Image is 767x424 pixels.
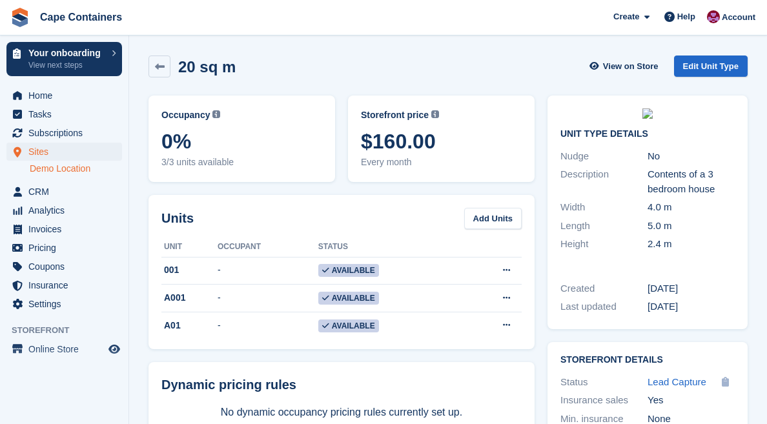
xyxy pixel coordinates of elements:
span: CRM [28,183,106,201]
span: Account [722,11,755,24]
span: Coupons [28,257,106,276]
td: - [218,285,318,312]
a: Your onboarding View next steps [6,42,122,76]
td: - [218,312,318,339]
h2: 20 sq m [178,58,236,76]
span: Insurance [28,276,106,294]
div: Nudge [560,149,648,164]
img: Matt Dollisson [707,10,720,23]
div: Width [560,200,648,215]
a: menu [6,201,122,219]
h2: Unit Type details [560,129,735,139]
span: Available [318,264,379,277]
div: Height [560,237,648,252]
span: Create [613,10,639,23]
img: icon-info-grey-7440780725fd019a000dd9b08b2336e03edf1995a4989e88bcd33f0948082b44.svg [431,110,439,118]
span: Storefront price [361,108,429,122]
a: Lead Capture [648,375,706,390]
img: icon-info-grey-7440780725fd019a000dd9b08b2336e03edf1995a4989e88bcd33f0948082b44.svg [212,110,220,118]
a: View on Store [588,56,664,77]
a: menu [6,239,122,257]
p: No dynamic occupancy pricing rules currently set up. [161,405,522,420]
span: Subscriptions [28,124,106,142]
div: A001 [161,291,218,305]
div: 5.0 m [648,219,735,234]
div: Created [560,281,648,296]
div: Length [560,219,648,234]
img: stora-icon-8386f47178a22dfd0bd8f6a31ec36ba5ce8667c1dd55bd0f319d3a0aa187defe.svg [10,8,30,27]
a: menu [6,257,122,276]
span: Analytics [28,201,106,219]
span: Available [318,292,379,305]
div: Yes [648,393,735,408]
span: Available [318,319,379,332]
span: Pricing [28,239,106,257]
a: Preview store [107,341,122,357]
img: 20.jpg [642,108,653,119]
span: Invoices [28,220,106,238]
td: - [218,257,318,285]
h2: Units [161,208,194,228]
div: 4.0 m [648,200,735,215]
a: menu [6,220,122,238]
a: Demo Location [30,163,122,175]
a: menu [6,143,122,161]
div: 001 [161,263,218,277]
span: Sites [28,143,106,161]
th: Unit [161,237,218,257]
th: Status [318,237,459,257]
a: menu [6,295,122,313]
h2: Storefront Details [560,355,735,365]
div: Contents of a 3 bedroom house [648,167,735,196]
div: [DATE] [648,281,735,296]
span: Lead Capture [648,376,706,387]
span: Storefront [12,324,128,337]
span: 3/3 units available [161,156,322,169]
div: No [648,149,735,164]
div: A01 [161,319,218,332]
div: Insurance sales [560,393,648,408]
span: Settings [28,295,106,313]
a: menu [6,276,122,294]
p: Your onboarding [28,48,105,57]
a: menu [6,124,122,142]
a: Edit Unit Type [674,56,748,77]
div: [DATE] [648,299,735,314]
span: $160.00 [361,130,522,153]
div: Description [560,167,648,196]
p: View next steps [28,59,105,71]
a: menu [6,340,122,358]
span: Every month [361,156,522,169]
a: Add Units [464,208,522,229]
a: menu [6,183,122,201]
div: Status [560,375,648,390]
a: menu [6,86,122,105]
div: Dynamic pricing rules [161,375,522,394]
span: Online Store [28,340,106,358]
span: Tasks [28,105,106,123]
a: menu [6,105,122,123]
div: 2.4 m [648,237,735,252]
span: Help [677,10,695,23]
span: View on Store [603,60,659,73]
div: Last updated [560,299,648,314]
span: Occupancy [161,108,210,122]
a: Cape Containers [35,6,127,28]
th: Occupant [218,237,318,257]
span: Home [28,86,106,105]
span: 0% [161,130,322,153]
